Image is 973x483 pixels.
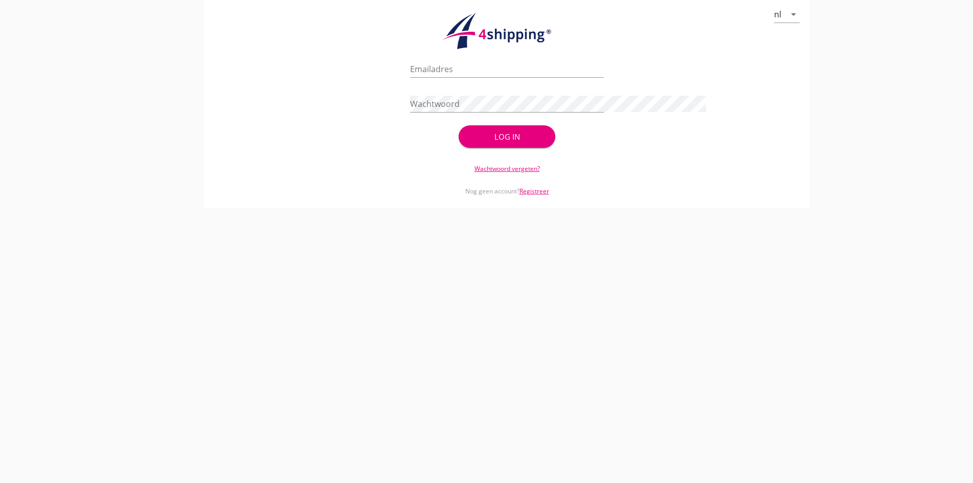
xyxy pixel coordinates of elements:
[441,12,574,50] img: logo.1f945f1d.svg
[410,61,604,77] input: Emailadres
[787,8,800,20] i: arrow_drop_down
[774,10,781,19] div: nl
[459,125,556,148] button: Log in
[519,187,549,195] a: Registreer
[410,173,604,196] div: Nog geen account?
[475,131,539,143] div: Log in
[474,164,540,173] a: Wachtwoord vergeten?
